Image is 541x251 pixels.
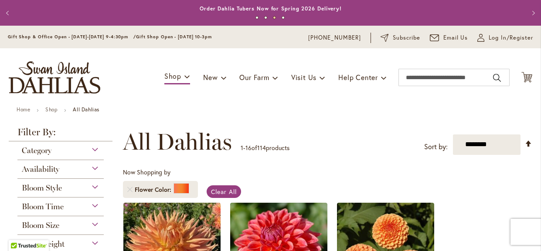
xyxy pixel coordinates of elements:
span: Bloom Size [22,221,59,230]
a: Home [17,106,30,113]
iframe: Launch Accessibility Center [7,220,31,244]
a: Remove Flower Color Orange/Peach [127,187,133,192]
span: All Dahlias [123,129,232,155]
span: Our Farm [239,73,269,82]
button: Next [524,4,541,22]
a: Subscribe [381,33,420,42]
a: store logo [9,61,100,94]
label: Sort by: [424,139,448,155]
span: 114 [257,144,266,152]
a: Email Us [430,33,468,42]
strong: All Dahlias [73,106,99,113]
span: Bloom Style [22,183,62,193]
span: Flower Color [135,185,174,194]
span: New [203,73,218,82]
span: Category [22,146,51,155]
p: - of products [241,141,289,155]
span: Gift Shop & Office Open - [DATE]-[DATE] 9-4:30pm / [8,34,136,40]
span: Clear All [211,187,237,196]
button: 2 of 4 [264,16,267,19]
a: Order Dahlia Tubers Now for Spring 2026 Delivery! [200,5,342,12]
a: [PHONE_NUMBER] [308,33,361,42]
span: Now Shopping by [123,168,170,176]
span: Help Center [338,73,378,82]
span: Visit Us [291,73,316,82]
button: 1 of 4 [255,16,259,19]
span: Email Us [443,33,468,42]
span: Availability [22,164,59,174]
span: Subscribe [393,33,420,42]
span: Gift Shop Open - [DATE] 10-3pm [136,34,212,40]
span: 16 [245,144,252,152]
a: Shop [45,106,58,113]
strong: Filter By: [9,127,112,141]
button: 3 of 4 [273,16,276,19]
span: Bloom Time [22,202,64,211]
span: 1 [241,144,243,152]
button: 4 of 4 [282,16,285,19]
a: Log In/Register [477,33,533,42]
span: Log In/Register [489,33,533,42]
a: Clear All [207,185,241,198]
span: Plant Height [22,239,65,249]
span: Shop [164,71,181,80]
